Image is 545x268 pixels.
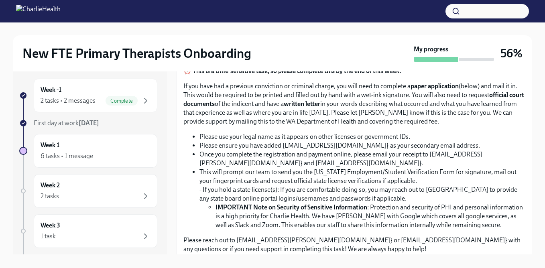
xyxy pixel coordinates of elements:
div: 1 task [41,232,56,241]
h6: Week 2 [41,181,60,190]
div: 2 tasks • 2 messages [41,96,96,105]
strong: official court documents [183,91,524,108]
div: 2 tasks [41,192,59,201]
span: First day at work [34,119,99,127]
li: Please ensure you have added [EMAIL_ADDRESS][DOMAIN_NAME]} as your secondary email address. [199,141,525,150]
li: Once you complete the registration and payment online, please email your receipt to [EMAIL_ADDRES... [199,150,525,168]
p: Please reach out to [EMAIL_ADDRESS][PERSON_NAME][DOMAIN_NAME]} or [EMAIL_ADDRESS][DOMAIN_NAME]} w... [183,236,525,254]
strong: ⏰ This is a time-sensitive task, so please complete this by the end of this week. [183,67,401,75]
strong: written letter [284,100,320,108]
h6: Week 1 [41,141,59,150]
h6: Week 3 [41,221,60,230]
span: Complete [106,98,138,104]
a: Week 16 tasks • 1 message [19,134,157,168]
strong: My progress [414,45,448,54]
h2: New FTE Primary Therapists Onboarding [22,45,251,61]
h3: 56% [500,46,523,61]
li: : Protection and security of PHI and personal information is a high priority for Charlie Health. ... [216,203,525,229]
a: Week -12 tasks • 2 messagesComplete [19,79,157,112]
img: CharlieHealth [16,5,61,18]
a: First day at work[DATE] [19,119,157,128]
div: 6 tasks • 1 message [41,152,93,160]
li: Please use your legal name as it appears on other licenses or government IDs. [199,132,525,141]
p: If you have had a previous conviction or criminal charge, you will need to complete a (below) and... [183,82,525,126]
strong: paper application [411,82,459,90]
a: Week 31 task [19,214,157,248]
h6: Week -1 [41,85,61,94]
a: Week 22 tasks [19,174,157,208]
strong: [DATE] [79,119,99,127]
li: This will prompt our team to send you the [US_STATE] Employment/Student Verification Form for sig... [199,168,525,229]
strong: IMPORTANT Note on Security of Sensitive Information [216,203,367,211]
